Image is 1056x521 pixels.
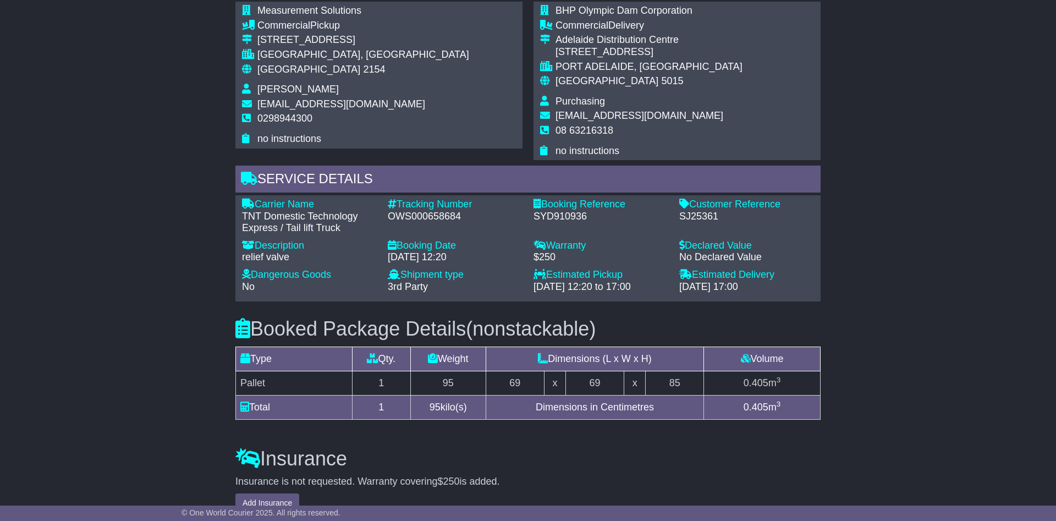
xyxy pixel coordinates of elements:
span: © One World Courier 2025. All rights reserved. [182,508,340,517]
div: OWS000658684 [388,211,522,223]
div: [GEOGRAPHIC_DATA], [GEOGRAPHIC_DATA] [257,49,469,61]
span: 0.405 [744,402,768,413]
span: Purchasing [555,96,605,107]
td: Type [236,347,353,371]
div: Booking Date [388,240,522,252]
span: 95 [430,402,441,413]
td: x [544,371,565,395]
div: Estimated Delivery [679,269,814,281]
td: Weight [410,347,486,371]
span: 3rd Party [388,281,428,292]
td: kilo(s) [410,395,486,419]
div: Adelaide Distribution Centre [555,34,743,46]
td: 69 [566,371,624,395]
button: Add Insurance [235,493,299,513]
span: 08 63216318 [555,125,613,136]
span: BHP Olympic Dam Corporation [555,5,692,16]
td: m [704,371,821,395]
div: Pickup [257,20,469,32]
div: SYD910936 [533,211,668,223]
div: Customer Reference [679,199,814,211]
span: Measurement Solutions [257,5,361,16]
span: [EMAIL_ADDRESS][DOMAIN_NAME] [257,98,425,109]
sup: 3 [777,376,781,384]
span: [PERSON_NAME] [257,84,339,95]
h3: Booked Package Details [235,318,821,340]
div: Carrier Name [242,199,377,211]
div: [STREET_ADDRESS] [555,46,743,58]
div: Description [242,240,377,252]
sup: 3 [777,400,781,408]
td: 1 [352,395,410,419]
td: 85 [646,371,704,395]
td: Total [236,395,353,419]
td: Dimensions in Centimetres [486,395,703,419]
div: No Declared Value [679,251,814,264]
span: [GEOGRAPHIC_DATA] [257,64,360,75]
div: Dangerous Goods [242,269,377,281]
td: Volume [704,347,821,371]
td: 69 [486,371,544,395]
span: 0.405 [744,377,768,388]
span: 0298944300 [257,113,312,124]
div: Declared Value [679,240,814,252]
span: [GEOGRAPHIC_DATA] [555,75,658,86]
td: Qty. [352,347,410,371]
span: [EMAIL_ADDRESS][DOMAIN_NAME] [555,110,723,121]
td: m [704,395,821,419]
div: [DATE] 12:20 [388,251,522,264]
div: PORT ADELAIDE, [GEOGRAPHIC_DATA] [555,61,743,73]
span: 2154 [363,64,385,75]
div: Estimated Pickup [533,269,668,281]
div: Insurance is not requested. Warranty covering is added. [235,476,821,488]
div: Service Details [235,166,821,195]
div: [DATE] 17:00 [679,281,814,293]
div: Delivery [555,20,743,32]
div: Booking Reference [533,199,668,211]
span: No [242,281,255,292]
span: no instructions [555,145,619,156]
div: SJ25361 [679,211,814,223]
div: TNT Domestic Technology Express / Tail lift Truck [242,211,377,234]
span: (nonstackable) [466,317,596,340]
span: no instructions [257,133,321,144]
div: [DATE] 12:20 to 17:00 [533,281,668,293]
span: 5015 [661,75,683,86]
td: Pallet [236,371,353,395]
div: Tracking Number [388,199,522,211]
span: $250 [438,476,460,487]
div: Shipment type [388,269,522,281]
td: x [624,371,645,395]
div: relief valve [242,251,377,264]
span: Commercial [555,20,608,31]
td: 95 [410,371,486,395]
td: Dimensions (L x W x H) [486,347,703,371]
div: $250 [533,251,668,264]
span: Commercial [257,20,310,31]
h3: Insurance [235,448,821,470]
div: [STREET_ADDRESS] [257,34,469,46]
td: 1 [352,371,410,395]
div: Warranty [533,240,668,252]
